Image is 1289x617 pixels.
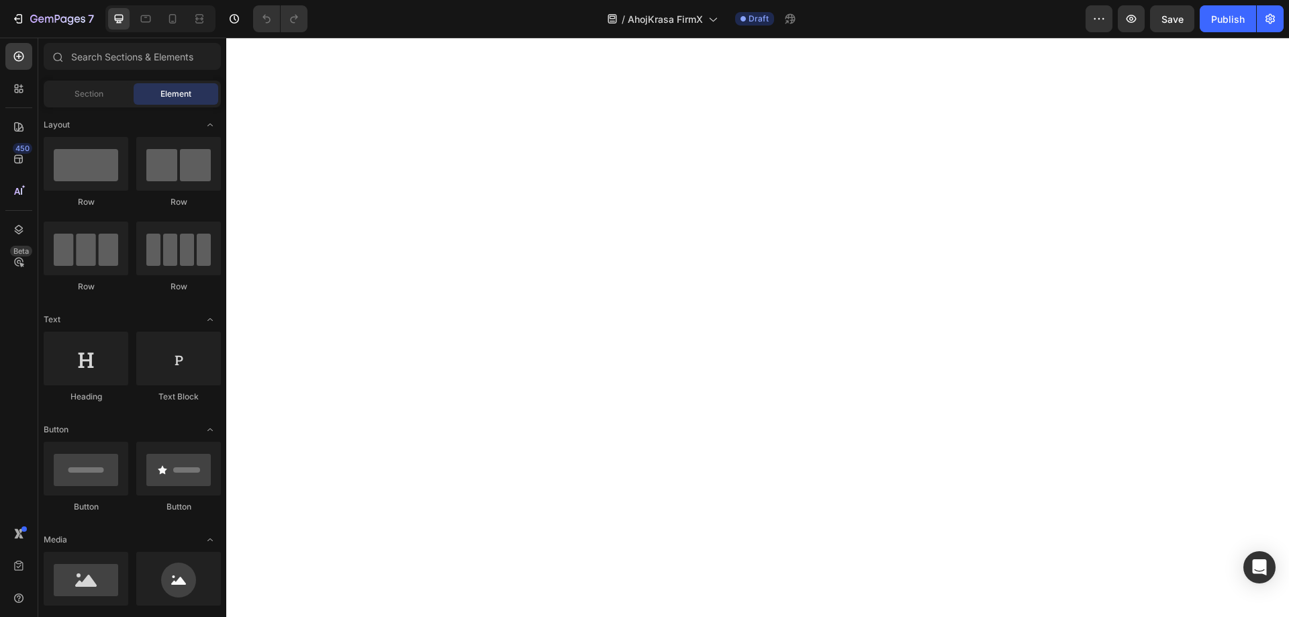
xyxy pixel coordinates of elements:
[226,38,1289,617] iframe: Design area
[1161,13,1184,25] span: Save
[44,196,128,208] div: Row
[5,5,100,32] button: 7
[136,501,221,513] div: Button
[136,196,221,208] div: Row
[1243,551,1276,583] div: Open Intercom Messenger
[75,88,103,100] span: Section
[199,419,221,440] span: Toggle open
[1211,12,1245,26] div: Publish
[44,119,70,131] span: Layout
[199,529,221,551] span: Toggle open
[10,246,32,256] div: Beta
[44,314,60,326] span: Text
[13,143,32,154] div: 450
[88,11,94,27] p: 7
[199,114,221,136] span: Toggle open
[136,391,221,403] div: Text Block
[44,424,68,436] span: Button
[749,13,769,25] span: Draft
[622,12,625,26] span: /
[44,501,128,513] div: Button
[1200,5,1256,32] button: Publish
[1150,5,1194,32] button: Save
[199,309,221,330] span: Toggle open
[136,281,221,293] div: Row
[160,88,191,100] span: Element
[44,391,128,403] div: Heading
[44,281,128,293] div: Row
[44,43,221,70] input: Search Sections & Elements
[44,534,67,546] span: Media
[628,12,703,26] span: AhojKrasa FirmX
[253,5,307,32] div: Undo/Redo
